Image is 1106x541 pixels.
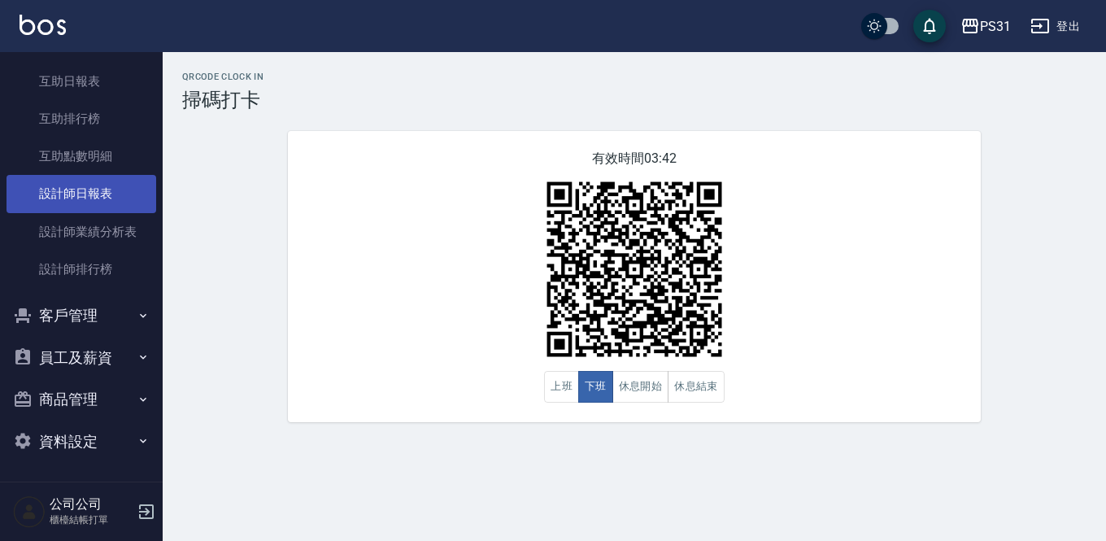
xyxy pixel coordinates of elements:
[50,496,133,513] h5: 公司公司
[954,10,1017,43] button: PS31
[7,251,156,288] a: 設計師排行榜
[182,89,1086,111] h3: 掃碼打卡
[7,213,156,251] a: 設計師業績分析表
[980,16,1011,37] div: PS31
[7,421,156,463] button: 資料設定
[7,294,156,337] button: 客戶管理
[20,15,66,35] img: Logo
[7,337,156,379] button: 員工及薪資
[612,371,669,403] button: 休息開始
[13,495,46,528] img: Person
[544,371,579,403] button: 上班
[1024,11,1086,41] button: 登出
[288,131,981,422] div: 有效時間 03:42
[913,10,946,42] button: save
[7,137,156,175] a: 互助點數明細
[7,378,156,421] button: 商品管理
[182,72,1086,82] h2: QRcode Clock In
[7,175,156,212] a: 設計師日報表
[668,371,725,403] button: 休息結束
[7,100,156,137] a: 互助排行榜
[578,371,613,403] button: 下班
[7,63,156,100] a: 互助日報表
[50,513,133,527] p: 櫃檯結帳打單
